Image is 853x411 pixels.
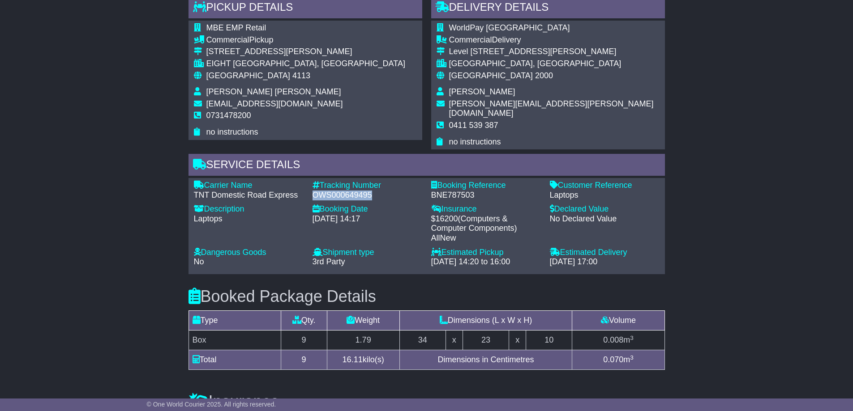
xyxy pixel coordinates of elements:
td: 9 [281,350,327,370]
h3: Insurance [189,393,665,411]
div: [DATE] 14:20 to 16:00 [431,257,541,267]
td: m [572,350,664,370]
span: 2000 [535,71,553,80]
div: Shipment type [313,248,422,258]
span: no instructions [449,137,501,146]
span: Commercial [206,35,249,44]
td: Weight [327,311,399,330]
div: [DATE] 14:17 [313,214,422,224]
div: Estimated Delivery [550,248,660,258]
td: kilo(s) [327,350,399,370]
div: Service Details [189,154,665,178]
div: Customer Reference [550,181,660,191]
span: 0.008 [603,335,623,344]
div: TNT Domestic Road Express [194,191,304,200]
div: Pickup [206,35,405,45]
td: 34 [399,330,446,350]
sup: 3 [630,354,634,361]
div: $ ( ) [431,214,541,243]
span: WorldPay [GEOGRAPHIC_DATA] [449,23,570,32]
span: [PERSON_NAME][EMAIL_ADDRESS][PERSON_NAME][DOMAIN_NAME] [449,99,654,118]
div: Estimated Pickup [431,248,541,258]
td: Qty. [281,311,327,330]
td: x [509,330,526,350]
span: [GEOGRAPHIC_DATA] [449,71,533,80]
span: [PERSON_NAME] [449,87,515,96]
td: 1.79 [327,330,399,350]
div: [GEOGRAPHIC_DATA], [GEOGRAPHIC_DATA] [449,59,660,69]
div: Laptops [194,214,304,224]
div: EIGHT [GEOGRAPHIC_DATA], [GEOGRAPHIC_DATA] [206,59,405,69]
td: Type [189,311,281,330]
div: [STREET_ADDRESS][PERSON_NAME] [206,47,405,57]
span: [EMAIL_ADDRESS][DOMAIN_NAME] [206,99,343,108]
div: Level [STREET_ADDRESS][PERSON_NAME] [449,47,660,57]
td: Dimensions in Centimetres [399,350,572,370]
div: BNE787503 [431,191,541,200]
span: MBE EMP Retail [206,23,266,32]
span: [GEOGRAPHIC_DATA] [206,71,290,80]
div: Insurance [431,204,541,214]
td: 23 [463,330,509,350]
div: Delivery [449,35,660,45]
td: 10 [526,330,572,350]
span: © One World Courier 2025. All rights reserved. [147,401,276,408]
span: Commercial [449,35,492,44]
div: Carrier Name [194,181,304,191]
span: 4113 [292,71,310,80]
span: [PERSON_NAME] [PERSON_NAME] [206,87,341,96]
div: Dangerous Goods [194,248,304,258]
td: m [572,330,664,350]
div: OWS000649495 [313,191,422,200]
div: Tracking Number [313,181,422,191]
span: 0.070 [603,355,623,364]
span: 3rd Party [313,257,345,266]
div: Booking Reference [431,181,541,191]
span: 16.11 [343,355,363,364]
div: Booking Date [313,204,422,214]
h3: Booked Package Details [189,288,665,305]
div: Declared Value [550,204,660,214]
span: No [194,257,204,266]
span: 0411 539 387 [449,121,498,130]
td: Dimensions (L x W x H) [399,311,572,330]
span: 16200 [436,214,458,223]
div: AllNew [431,233,541,243]
td: 9 [281,330,327,350]
td: x [446,330,463,350]
td: Total [189,350,281,370]
td: Box [189,330,281,350]
div: Laptops [550,191,660,200]
span: no instructions [206,127,258,136]
span: Computers & Computer Components [431,214,514,233]
td: Volume [572,311,664,330]
div: No Declared Value [550,214,660,224]
div: Description [194,204,304,214]
span: 0731478200 [206,111,251,120]
sup: 3 [630,335,634,341]
div: [DATE] 17:00 [550,257,660,267]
